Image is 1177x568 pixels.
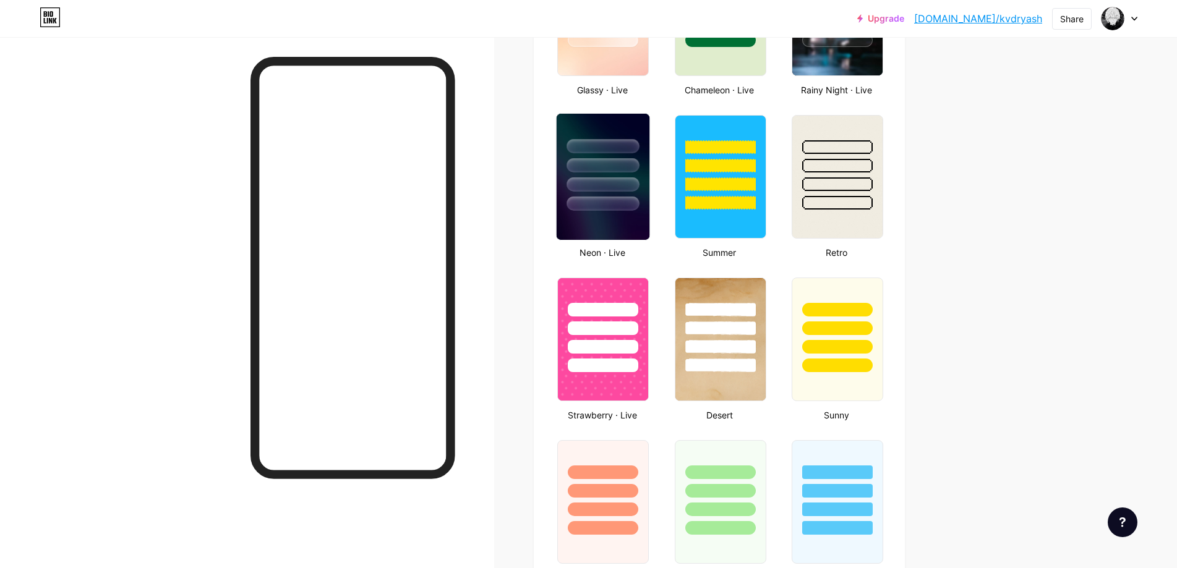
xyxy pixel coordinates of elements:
img: neon.jpg [557,114,649,240]
div: Sunny [788,409,885,422]
div: Share [1060,12,1084,25]
div: Strawberry · Live [554,409,651,422]
a: [DOMAIN_NAME]/kvdryash [914,11,1042,26]
div: Retro [788,246,885,259]
div: Neon · Live [554,246,651,259]
div: Chameleon · Live [671,83,768,96]
a: Upgrade [857,14,904,23]
div: Summer [671,246,768,259]
div: Rainy Night · Live [788,83,885,96]
div: Glassy · Live [554,83,651,96]
div: Desert [671,409,768,422]
img: kvdryash [1101,7,1124,30]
